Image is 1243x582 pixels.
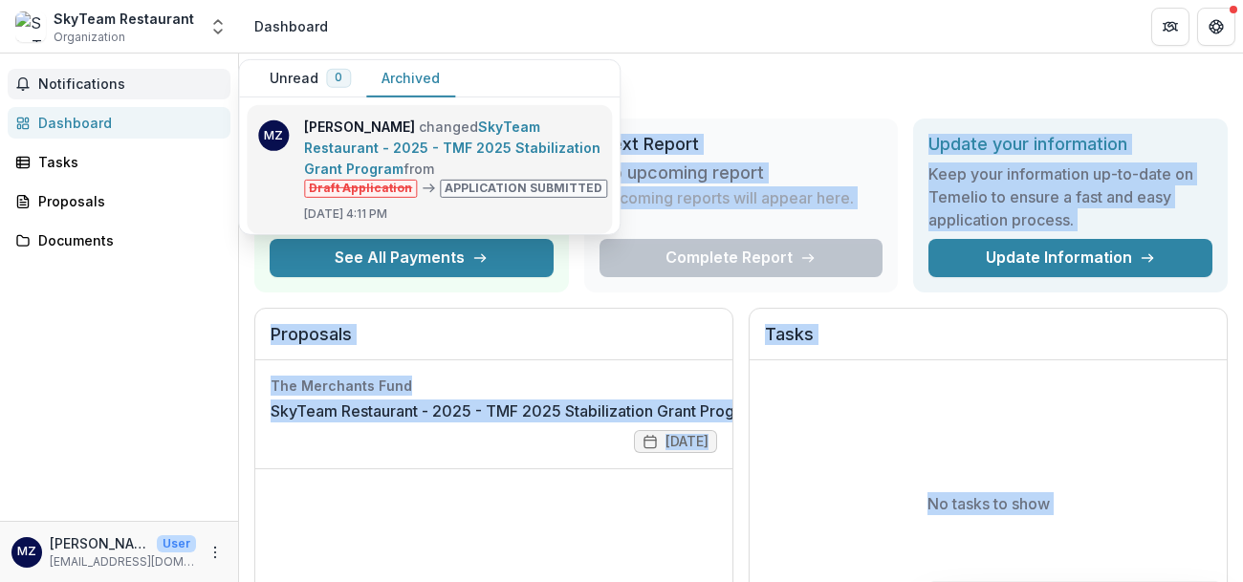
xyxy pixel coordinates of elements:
[15,11,46,42] img: SkyTeam Restaurant
[304,205,615,223] p: [DATE] 4:11 PM
[928,239,1212,277] a: Update Information
[600,162,764,183] h3: No upcoming report
[8,69,230,99] button: Notifications
[54,9,194,29] div: SkyTeam Restaurant
[38,113,215,133] div: Dashboard
[271,324,717,360] h2: Proposals
[8,146,230,178] a: Tasks
[157,535,196,552] p: User
[38,76,223,93] span: Notifications
[335,71,342,84] span: 0
[304,119,600,177] a: SkyTeam Restaurant - 2025 - TMF 2025 Stabilization Grant Program
[8,107,230,139] a: Dashboard
[928,134,1212,155] h2: Update your information
[270,239,554,277] button: See All Payments
[1151,8,1189,46] button: Partners
[17,546,36,558] div: Min Qiao Zhao
[254,69,1228,103] h1: Dashboard
[928,162,1212,231] h3: Keep your information up-to-date on Temelio to ensure a fast and easy application process.
[765,324,1211,360] h2: Tasks
[304,117,615,198] p: changed from
[8,185,230,217] a: Proposals
[38,230,215,250] div: Documents
[38,152,215,172] div: Tasks
[927,492,1050,515] p: No tasks to show
[8,225,230,256] a: Documents
[600,134,883,155] h2: Next Report
[271,399,762,422] a: SkyTeam Restaurant - 2025 - TMF 2025 Stabilization Grant Program
[204,541,227,564] button: More
[1197,8,1235,46] button: Get Help
[54,29,125,46] span: Organization
[247,12,336,40] nav: breadcrumb
[600,186,854,209] p: Upcoming reports will appear here.
[205,8,231,46] button: Open entity switcher
[50,533,149,553] p: [PERSON_NAME]
[366,60,455,97] button: Archived
[254,60,366,97] button: Unread
[254,16,328,36] div: Dashboard
[38,191,215,211] div: Proposals
[50,553,196,571] p: [EMAIL_ADDRESS][DOMAIN_NAME]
